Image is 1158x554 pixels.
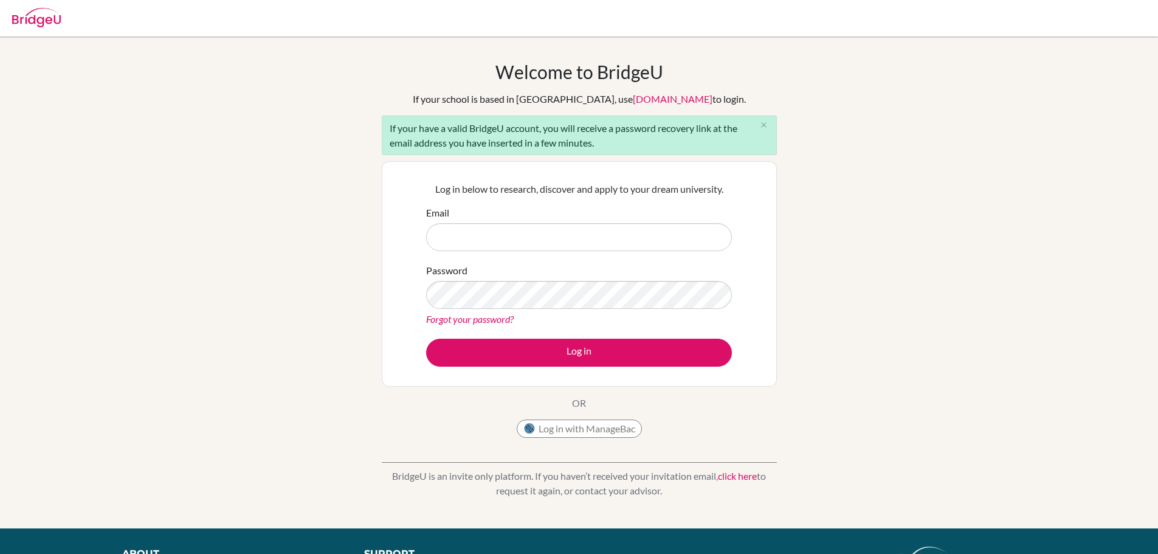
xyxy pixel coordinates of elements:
[718,470,757,482] a: click here
[12,8,61,27] img: Bridge-U
[426,339,732,367] button: Log in
[752,116,776,134] button: Close
[572,396,586,410] p: OR
[382,469,777,498] p: BridgeU is an invite only platform. If you haven’t received your invitation email, to request it ...
[759,120,768,130] i: close
[495,61,663,83] h1: Welcome to BridgeU
[426,182,732,196] p: Log in below to research, discover and apply to your dream university.
[426,206,449,220] label: Email
[413,92,746,106] div: If your school is based in [GEOGRAPHIC_DATA], use to login.
[633,93,712,105] a: [DOMAIN_NAME]
[426,263,467,278] label: Password
[426,313,514,325] a: Forgot your password?
[382,116,777,155] div: If your have a valid BridgeU account, you will receive a password recovery link at the email addr...
[517,420,642,438] button: Log in with ManageBac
